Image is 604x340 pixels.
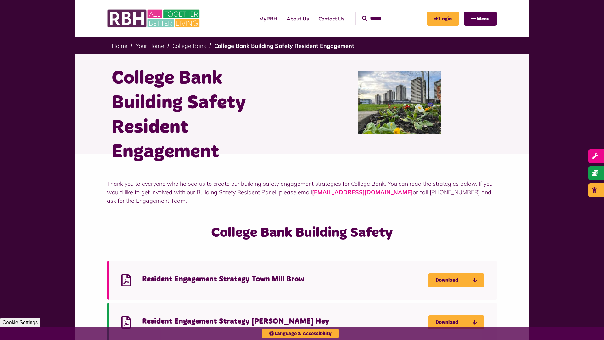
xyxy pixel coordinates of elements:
[172,42,206,49] a: College Bank
[112,66,297,164] h1: College Bank Building Safety Resident Engagement
[427,12,459,26] a: MyRBH
[428,315,484,329] a: Download
[428,273,484,287] a: Download
[312,189,413,196] a: [EMAIL_ADDRESS][DOMAIN_NAME]
[107,179,497,205] p: Thank you to everyone who helped us to create our building safety engagement strategies for Colle...
[214,42,354,49] a: College Bank Building Safety Resident Engagement
[576,312,604,340] iframe: Netcall Web Assistant for live chat
[112,42,127,49] a: Home
[172,224,432,242] h3: College Bank Building Safety
[358,71,442,134] img: College Bank Skyline With Flowers
[477,16,489,21] span: Menu
[142,317,428,326] h4: Resident Engagement Strategy [PERSON_NAME] Hey
[262,329,339,338] button: Language & Accessibility
[464,12,497,26] button: Navigation
[314,10,349,27] a: Contact Us
[136,42,164,49] a: Your Home
[142,275,428,284] h4: Resident Engagement Strategy Town Mill Brow
[254,10,282,27] a: MyRBH
[282,10,314,27] a: About Us
[107,6,201,31] img: RBH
